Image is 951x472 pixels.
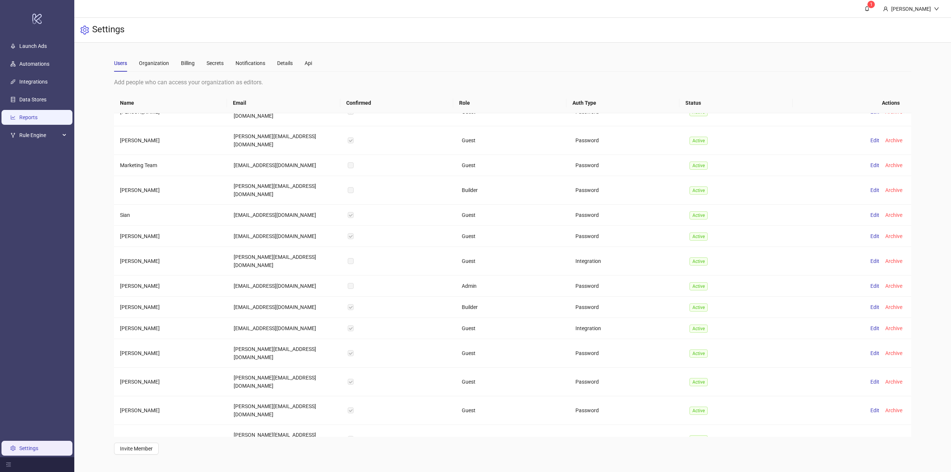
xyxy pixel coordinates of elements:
[867,324,882,333] button: Edit
[19,79,48,85] a: Integrations
[114,176,228,205] td: [PERSON_NAME]
[19,61,49,67] a: Automations
[19,43,47,49] a: Launch Ads
[569,226,684,247] td: Password
[885,137,902,143] span: Archive
[867,303,882,312] button: Edit
[456,276,570,297] td: Admin
[888,5,934,13] div: [PERSON_NAME]
[870,283,879,289] span: Edit
[228,396,342,425] td: [PERSON_NAME][EMAIL_ADDRESS][DOMAIN_NAME]
[689,211,708,219] span: Active
[228,155,342,176] td: [EMAIL_ADDRESS][DOMAIN_NAME]
[867,434,882,443] button: Edit
[882,257,905,266] button: Archive
[870,350,879,356] span: Edit
[114,59,127,67] div: Users
[882,406,905,415] button: Archive
[882,349,905,358] button: Archive
[228,126,342,155] td: [PERSON_NAME][EMAIL_ADDRESS][DOMAIN_NAME]
[885,350,902,356] span: Archive
[885,212,902,218] span: Archive
[228,205,342,226] td: [EMAIL_ADDRESS][DOMAIN_NAME]
[114,247,228,276] td: [PERSON_NAME]
[689,435,708,443] span: Active
[6,462,11,467] span: menu-fold
[870,325,879,331] span: Edit
[870,258,879,264] span: Edit
[885,379,902,385] span: Archive
[228,339,342,368] td: [PERSON_NAME][EMAIL_ADDRESS][DOMAIN_NAME]
[207,59,224,67] div: Secrets
[228,226,342,247] td: [EMAIL_ADDRESS][DOMAIN_NAME]
[114,368,228,396] td: [PERSON_NAME]
[114,276,228,297] td: [PERSON_NAME]
[114,155,228,176] td: Marketing Team
[114,226,228,247] td: [PERSON_NAME]
[114,93,227,113] th: Name
[870,436,879,442] span: Edit
[456,368,570,396] td: Guest
[867,161,882,170] button: Edit
[883,6,888,12] span: user
[19,445,38,451] a: Settings
[228,276,342,297] td: [EMAIL_ADDRESS][DOMAIN_NAME]
[340,93,453,113] th: Confirmed
[569,155,684,176] td: Password
[885,258,902,264] span: Archive
[885,233,902,239] span: Archive
[867,406,882,415] button: Edit
[885,283,902,289] span: Archive
[569,396,684,425] td: Password
[882,232,905,241] button: Archive
[689,257,708,266] span: Active
[882,186,905,195] button: Archive
[689,162,708,170] span: Active
[569,297,684,318] td: Password
[679,93,792,113] th: Status
[885,162,902,168] span: Archive
[114,318,228,339] td: [PERSON_NAME]
[885,436,902,442] span: Archive
[689,325,708,333] span: Active
[114,443,159,455] button: Invite Member
[870,187,879,193] span: Edit
[456,126,570,155] td: Guest
[882,161,905,170] button: Archive
[689,186,708,195] span: Active
[689,303,708,312] span: Active
[228,297,342,318] td: [EMAIL_ADDRESS][DOMAIN_NAME]
[689,349,708,358] span: Active
[689,137,708,145] span: Active
[92,24,124,36] h3: Settings
[277,59,293,67] div: Details
[19,114,38,120] a: Reports
[228,247,342,276] td: [PERSON_NAME][EMAIL_ADDRESS][DOMAIN_NAME]
[867,377,882,386] button: Edit
[181,59,195,67] div: Billing
[228,318,342,339] td: [EMAIL_ADDRESS][DOMAIN_NAME]
[885,407,902,413] span: Archive
[456,205,570,226] td: Guest
[569,318,684,339] td: Integration
[689,232,708,241] span: Active
[569,339,684,368] td: Password
[882,434,905,443] button: Archive
[867,211,882,219] button: Edit
[456,318,570,339] td: Guest
[228,368,342,396] td: [PERSON_NAME][EMAIL_ADDRESS][DOMAIN_NAME]
[228,176,342,205] td: [PERSON_NAME][EMAIL_ADDRESS][DOMAIN_NAME]
[870,379,879,385] span: Edit
[120,446,153,452] span: Invite Member
[569,176,684,205] td: Password
[114,297,228,318] td: [PERSON_NAME]
[882,211,905,219] button: Archive
[114,78,911,87] div: Add people who can access your organization as editors.
[139,59,169,67] div: Organization
[870,304,879,310] span: Edit
[870,162,879,168] span: Edit
[10,133,16,138] span: fork
[689,282,708,290] span: Active
[569,247,684,276] td: Integration
[80,26,89,35] span: setting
